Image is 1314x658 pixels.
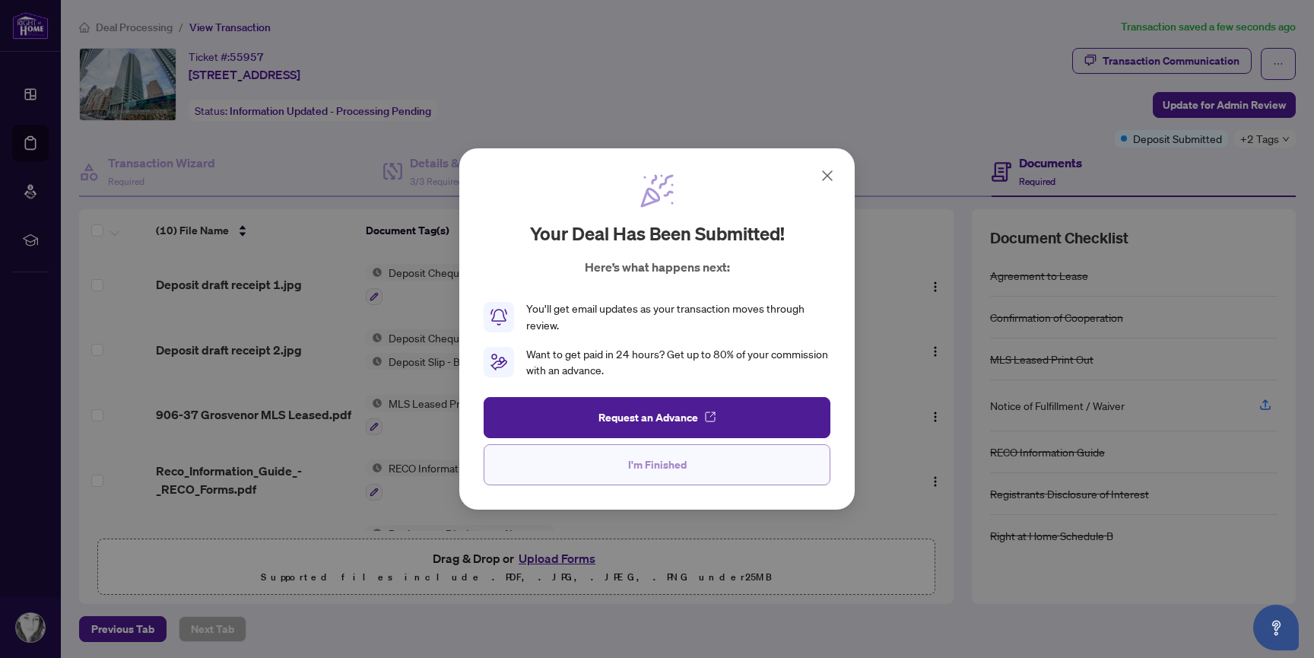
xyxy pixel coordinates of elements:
div: Want to get paid in 24 hours? Get up to 80% of your commission with an advance. [526,346,830,380]
h2: Your deal has been submitted! [530,221,785,246]
button: Open asap [1253,605,1299,650]
button: Request an Advance [484,397,830,438]
span: Request an Advance [598,405,698,430]
button: I'm Finished [484,444,830,485]
div: You’ll get email updates as your transaction moves through review. [526,300,830,334]
span: I'm Finished [628,453,687,477]
p: Here’s what happens next: [585,258,730,276]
